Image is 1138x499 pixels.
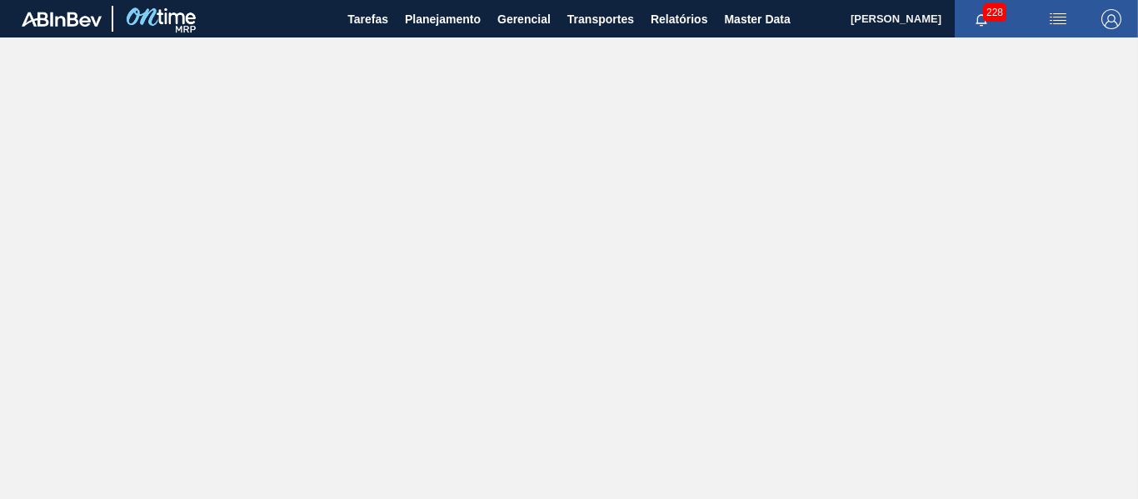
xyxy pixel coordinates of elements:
[724,9,790,29] span: Master Data
[983,3,1006,22] span: 228
[567,9,634,29] span: Transportes
[1101,9,1121,29] img: Logout
[347,9,388,29] span: Tarefas
[497,9,551,29] span: Gerencial
[1048,9,1068,29] img: userActions
[955,7,1008,31] button: Notificações
[651,9,707,29] span: Relatórios
[22,12,102,27] img: TNhmsLtSVTkK8tSr43FrP2fwEKptu5GPRR3wAAAABJRU5ErkJggg==
[405,9,481,29] span: Planejamento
